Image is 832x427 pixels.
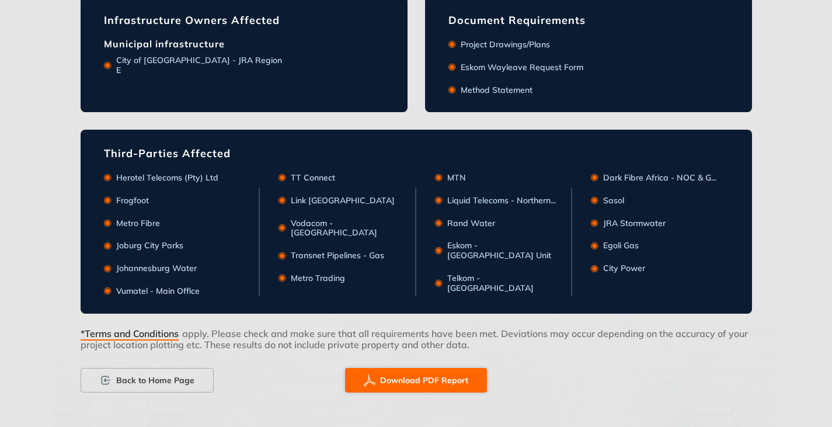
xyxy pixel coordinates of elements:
div: Transnet Pipelines - Gas [286,251,384,261]
div: Infrastructure Owners Affected [104,14,384,27]
div: Eskom - [GEOGRAPHIC_DATA] Unit [443,241,559,261]
button: Back to Home Page [81,368,214,393]
div: Metro Fibre [112,218,160,228]
div: JRA Stormwater [598,218,666,228]
span: ... [551,195,556,206]
div: Method Statement [456,85,532,95]
span: ... [711,172,716,183]
div: MTN [443,173,466,183]
button: *Terms and Conditions [81,328,182,336]
div: Liquid Telecoms - Northern Region [443,196,556,206]
div: Municipal infrastructure [104,34,384,50]
div: City of [GEOGRAPHIC_DATA] - JRA Region E [112,55,287,75]
div: Dark Fibre Africa - NOC & Gauteng South Region [598,173,715,183]
div: Joburg City Parks [112,241,183,251]
div: Eskom Wayleave Request Form [456,63,583,72]
div: Metro Trading [286,273,345,283]
div: Project Drawings/Plans [456,40,550,50]
div: Sasol [598,196,624,206]
div: Johannesburg Water [112,263,197,273]
div: Document Requirements [448,14,729,27]
span: Download PDF Report [380,374,468,387]
span: Dark Fibre Africa - NOC & G [603,172,711,183]
div: Vodacom - [GEOGRAPHIC_DATA] [286,218,403,238]
div: Third-Parties Affected [104,147,729,160]
div: Vumatel - Main Office [112,286,200,296]
div: Frogfoot [112,196,149,206]
div: Link [GEOGRAPHIC_DATA] [286,196,395,206]
div: apply. Please check and make sure that all requirements have been met. Deviations may occur depen... [81,328,752,368]
div: Rand Water [443,218,495,228]
div: TT Connect [286,173,335,183]
div: Herotel Telecoms (Pty) Ltd [112,173,218,183]
span: Liquid Telecoms - Northern [447,195,551,206]
div: Telkom - [GEOGRAPHIC_DATA] [443,273,559,293]
span: Back to Home Page [116,374,194,387]
span: *Terms and Conditions [81,328,179,341]
div: City Power [598,263,645,273]
button: Download PDF Report [345,368,487,393]
div: Egoli Gas [598,241,639,251]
